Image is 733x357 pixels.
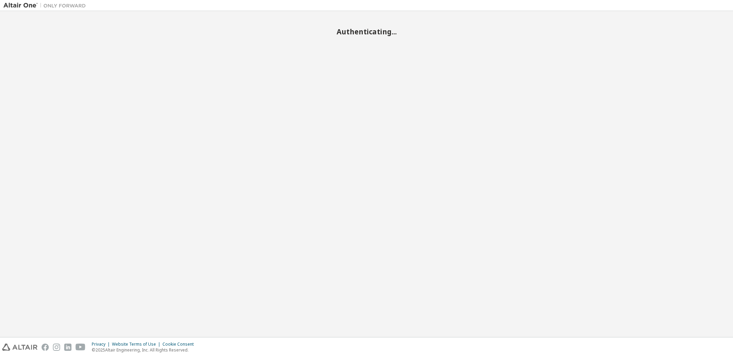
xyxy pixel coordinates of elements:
img: instagram.svg [53,344,60,351]
img: facebook.svg [42,344,49,351]
img: Altair One [3,2,89,9]
div: Cookie Consent [162,342,198,347]
img: altair_logo.svg [2,344,37,351]
h2: Authenticating... [3,27,730,36]
img: youtube.svg [76,344,86,351]
img: linkedin.svg [64,344,71,351]
div: Website Terms of Use [112,342,162,347]
div: Privacy [92,342,112,347]
p: © 2025 Altair Engineering, Inc. All Rights Reserved. [92,347,198,353]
